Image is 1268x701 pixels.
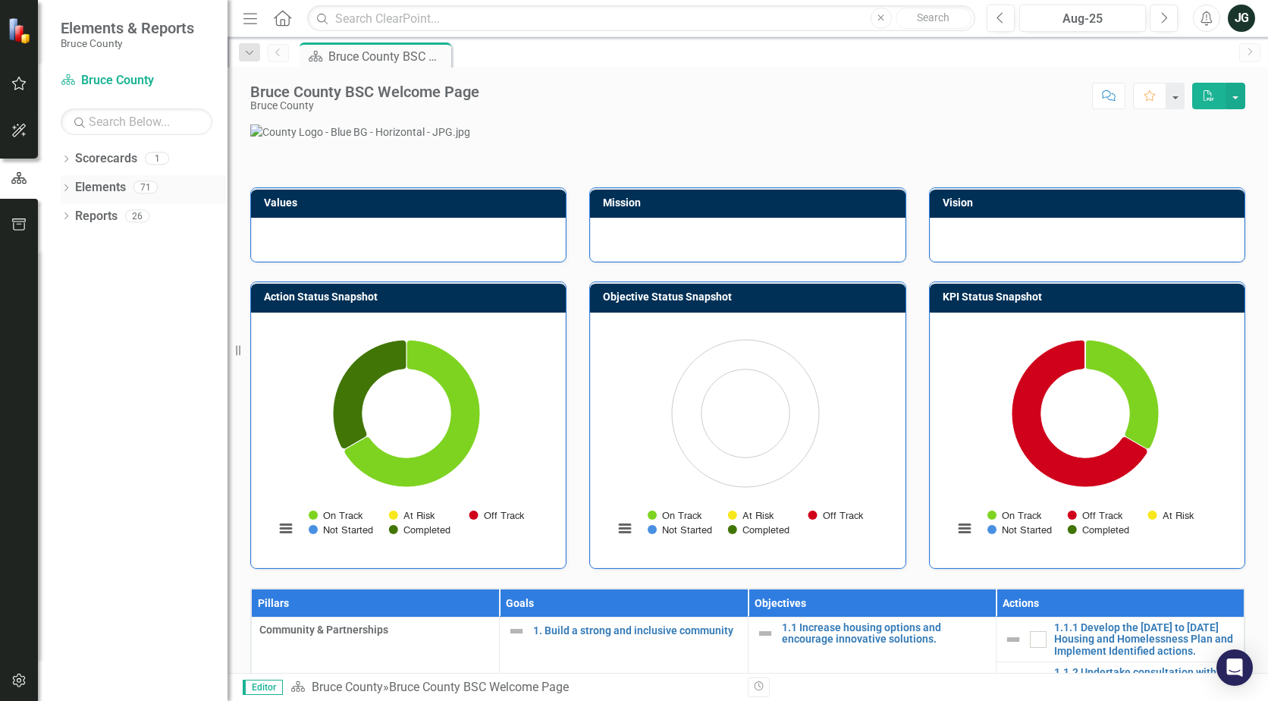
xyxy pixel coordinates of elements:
[133,181,158,194] div: 71
[243,680,283,695] span: Editor
[1025,10,1141,28] div: Aug-25
[1019,5,1146,32] button: Aug-25
[943,197,1237,209] h3: Vision
[275,518,297,539] button: View chart menu, Chart
[728,524,789,536] button: Show Completed
[267,325,550,552] div: Chart. Highcharts interactive chart.
[1054,622,1236,657] a: 1.1.1 Develop the [DATE] to [DATE] Housing and Homelessness Plan and Implement Identified actions.
[309,510,363,521] button: Show On Track
[1068,524,1129,536] button: Show Completed
[264,197,558,209] h3: Values
[1012,340,1147,487] path: Off Track, 2.
[648,510,702,521] button: Show On Track
[307,5,975,32] input: Search ClearPoint...
[917,11,949,24] span: Search
[61,19,194,37] span: Elements & Reports
[8,17,34,44] img: ClearPoint Strategy
[603,197,897,209] h3: Mission
[606,325,889,552] div: Chart. Highcharts interactive chart.
[808,510,862,521] button: Show Off Track
[1004,630,1022,649] img: Not Defined
[250,100,479,112] div: Bruce County
[987,510,1042,521] button: Show On Track
[606,325,885,552] svg: Interactive chart
[389,510,435,521] button: Show At Risk
[756,624,774,643] img: Not Defined
[469,510,523,521] button: Show Off Track
[1068,510,1122,521] button: Show Off Track
[648,524,711,536] button: Show Not Started
[389,524,450,536] button: Show Completed
[1216,649,1253,686] div: Open Intercom Messenger
[1148,510,1194,521] button: Show At Risk
[987,524,1051,536] button: Show Not Started
[61,72,212,90] a: Bruce County
[125,209,149,222] div: 26
[290,679,736,696] div: »
[389,680,569,694] div: Bruce County BSC Welcome Page
[946,325,1229,552] div: Chart. Highcharts interactive chart.
[782,622,988,646] a: 1.1 Increase housing options and encourage innovative solutions.
[614,518,636,539] button: View chart menu, Chart
[250,83,479,100] div: Bruce County BSC Welcome Page
[343,435,369,450] path: Not Started , 0.
[264,291,558,303] h3: Action Status Snapshot
[1228,5,1255,32] button: JG
[943,291,1237,303] h3: KPI Status Snapshot
[603,291,897,303] h3: Objective Status Snapshot
[328,47,447,66] div: Bruce County BSC Welcome Page
[533,625,739,637] a: 1. Build a strong and inclusive community
[250,124,1245,140] img: County Logo - Blue BG - Horizontal - JPG.jpg
[61,37,194,49] small: Bruce County
[344,340,480,487] path: On Track, 2.
[75,150,137,168] a: Scorecards
[312,680,383,694] a: Bruce County
[75,179,126,196] a: Elements
[996,617,1244,662] td: Double-Click to Edit Right Click for Context Menu
[145,152,169,165] div: 1
[259,622,491,637] span: Community & Partnerships
[75,208,118,225] a: Reports
[267,325,546,552] svg: Interactive chart
[946,325,1225,552] svg: Interactive chart
[954,518,975,539] button: View chart menu, Chart
[61,108,212,135] input: Search Below...
[507,622,526,640] img: Not Defined
[309,524,372,536] button: Show Not Started
[728,510,774,521] button: Show At Risk
[896,8,971,29] button: Search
